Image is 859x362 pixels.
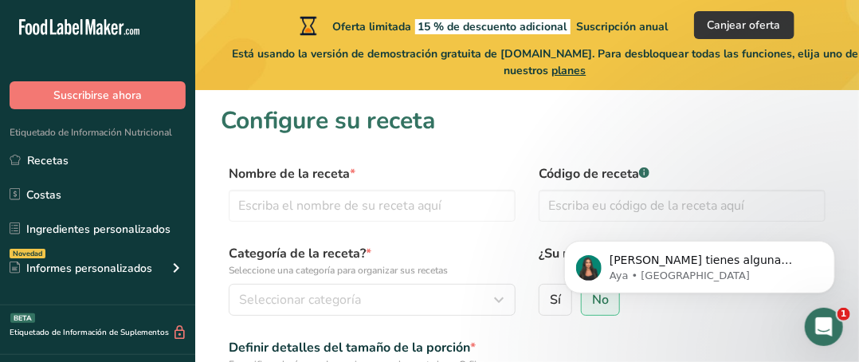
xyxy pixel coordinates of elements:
[552,63,586,78] span: planes
[229,190,516,222] input: Escriba el nombre de su receta aquí
[229,284,516,316] button: Seleccionar categoría
[577,19,669,34] span: Suscripción anual
[221,103,834,139] h1: Configure su receta
[10,313,35,323] div: BETA
[415,19,571,34] span: 15 % de descuento adicional
[53,87,142,104] span: Suscribirse ahora
[837,308,850,321] span: 1
[296,16,669,35] div: Oferta limitada
[239,290,361,309] span: Seleccionar categoría
[694,11,794,39] button: Canjear oferta
[10,260,152,277] div: Informes personalizados
[539,164,826,183] label: Código de receta
[229,263,516,277] p: Seleccione una categoría para organizar sus recetas
[540,207,859,319] iframe: Intercom notifications mensaje
[10,249,45,258] div: Novedad
[10,81,186,109] button: Suscribirse ahora
[229,338,516,357] div: Definir detalles del tamaño de la porción
[805,308,843,346] iframe: Intercom live chat
[229,164,516,183] label: Nombre de la receta
[708,17,781,33] span: Canjear oferta
[539,244,826,277] label: ¿Su receta es líquida?
[539,190,826,222] input: Escriba eu código de la receta aquí
[229,244,516,277] label: Categoría de la receta?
